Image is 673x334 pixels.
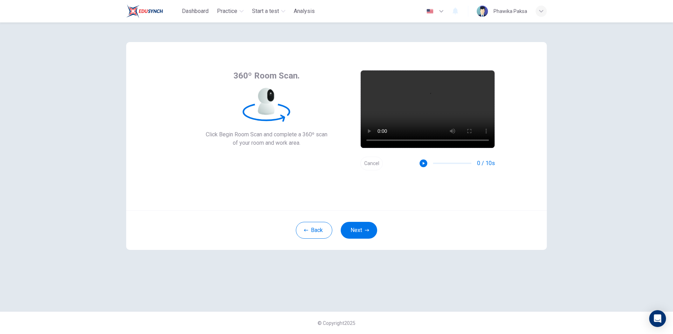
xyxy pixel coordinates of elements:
div: Phawika Paksa [494,7,527,15]
span: Analysis [294,7,315,15]
span: Click Begin Room Scan and complete a 360º scan [206,130,327,139]
button: Practice [214,5,246,18]
span: 360º Room Scan. [233,70,300,81]
div: Open Intercom Messenger [649,310,666,327]
button: Analysis [291,5,318,18]
img: en [426,9,434,14]
span: of your room and work area. [206,139,327,147]
button: Cancel [360,157,383,170]
button: Next [341,222,377,239]
button: Back [296,222,332,239]
a: Train Test logo [126,4,179,18]
img: Train Test logo [126,4,163,18]
span: Practice [217,7,237,15]
span: Dashboard [182,7,209,15]
button: Start a test [249,5,288,18]
button: Dashboard [179,5,211,18]
img: Profile picture [477,6,488,17]
span: © Copyright 2025 [318,320,355,326]
span: Start a test [252,7,279,15]
span: 0 / 10s [477,159,495,168]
